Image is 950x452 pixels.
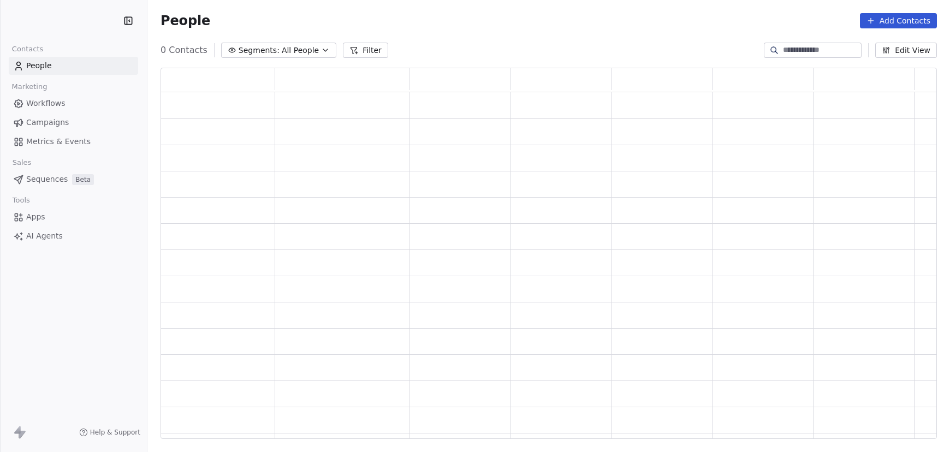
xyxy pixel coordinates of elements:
span: AI Agents [26,230,63,242]
span: Apps [26,211,45,223]
span: Contacts [7,41,48,57]
span: Beta [72,174,94,185]
a: Metrics & Events [9,133,138,151]
span: Workflows [26,98,66,109]
span: Tools [8,192,34,209]
span: Sales [8,154,36,171]
span: 0 Contacts [161,44,207,57]
span: All People [282,45,319,56]
button: Add Contacts [860,13,937,28]
a: Apps [9,208,138,226]
span: Campaigns [26,117,69,128]
a: Workflows [9,94,138,112]
span: People [161,13,210,29]
button: Filter [343,43,388,58]
button: Edit View [875,43,937,58]
span: Help & Support [90,428,140,437]
span: Metrics & Events [26,136,91,147]
span: Marketing [7,79,52,95]
a: People [9,57,138,75]
span: Segments: [239,45,280,56]
a: AI Agents [9,227,138,245]
span: People [26,60,52,72]
a: SequencesBeta [9,170,138,188]
span: Sequences [26,174,68,185]
a: Help & Support [79,428,140,437]
a: Campaigns [9,114,138,132]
